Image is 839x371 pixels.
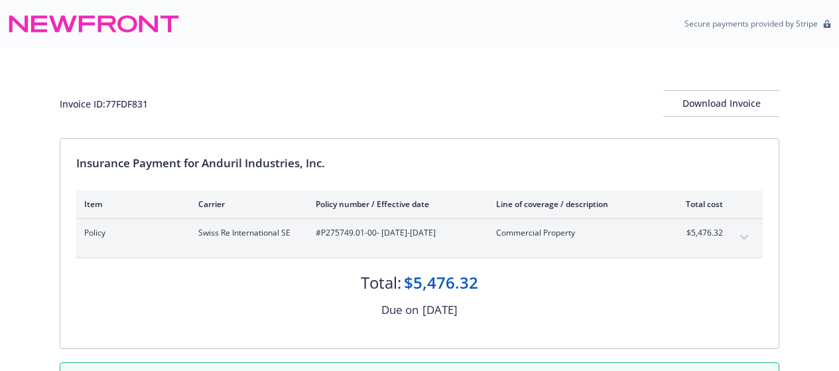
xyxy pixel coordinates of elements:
[422,301,458,319] div: [DATE]
[60,97,148,111] div: Invoice ID: 77FDF831
[76,219,763,258] div: PolicySwiss Re International SE#P275749.01-00- [DATE]-[DATE]Commercial Property$5,476.32expand co...
[673,227,723,239] span: $5,476.32
[734,227,755,248] button: expand content
[84,227,177,239] span: Policy
[198,198,294,210] div: Carrier
[316,227,475,239] span: #P275749.01-00 - [DATE]-[DATE]
[404,271,478,294] div: $5,476.32
[198,227,294,239] span: Swiss Re International SE
[381,301,419,319] div: Due on
[684,18,818,29] p: Secure payments provided by Stripe
[316,198,475,210] div: Policy number / Effective date
[361,271,401,294] div: Total:
[84,198,177,210] div: Item
[496,198,652,210] div: Line of coverage / description
[663,91,779,116] div: Download Invoice
[496,227,652,239] span: Commercial Property
[673,198,723,210] div: Total cost
[663,90,779,117] button: Download Invoice
[76,155,763,172] div: Insurance Payment for Anduril Industries, Inc.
